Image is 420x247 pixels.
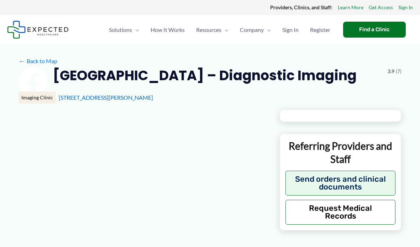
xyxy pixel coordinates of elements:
span: (7) [396,67,401,76]
a: ←Back to Map [19,56,57,66]
a: ResourcesMenu Toggle [190,17,234,42]
a: Find a Clinic [343,22,406,38]
a: Sign In [277,17,304,42]
button: Send orders and clinical documents [285,171,395,196]
a: SolutionsMenu Toggle [103,17,145,42]
a: Sign In [398,3,413,12]
span: Resources [196,17,221,42]
nav: Primary Site Navigation [103,17,336,42]
a: How It Works [145,17,190,42]
span: Company [240,17,264,42]
span: 3.9 [388,67,394,76]
p: Referring Providers and Staff [285,139,395,165]
h2: [GEOGRAPHIC_DATA] – Diagnostic Imaging [53,67,357,84]
div: Imaging Clinic [19,92,56,104]
a: [STREET_ADDRESS][PERSON_NAME] [59,94,153,101]
strong: Providers, Clinics, and Staff: [270,4,332,10]
span: Solutions [109,17,132,42]
span: Menu Toggle [132,17,139,42]
img: Expected Healthcare Logo - side, dark font, small [7,21,69,39]
span: How It Works [151,17,185,42]
a: Learn More [338,3,363,12]
button: Request Medical Records [285,200,395,225]
span: Sign In [282,17,299,42]
span: Register [310,17,330,42]
span: ← [19,57,25,64]
span: Menu Toggle [264,17,271,42]
a: CompanyMenu Toggle [234,17,277,42]
span: Menu Toggle [221,17,229,42]
a: Register [304,17,336,42]
a: Get Access [369,3,393,12]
